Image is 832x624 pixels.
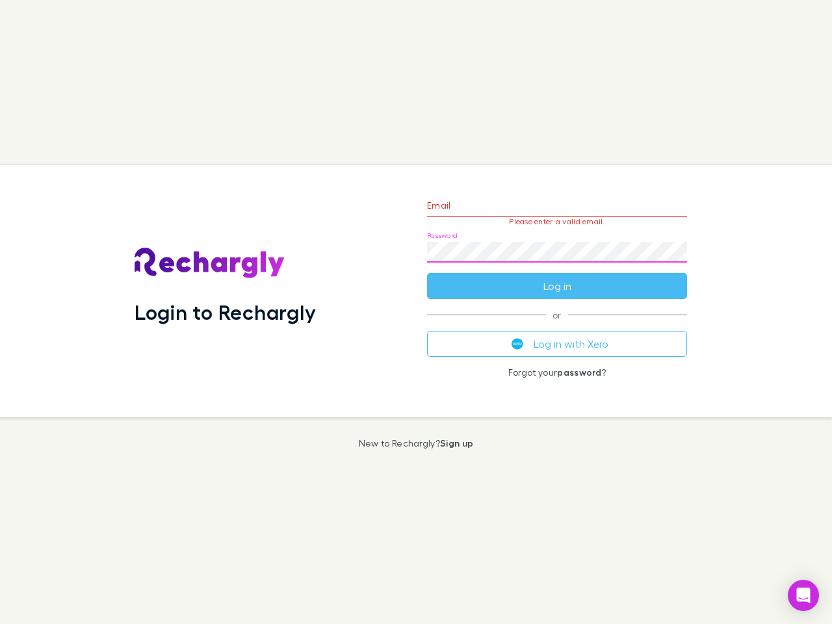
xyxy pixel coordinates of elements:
[135,300,316,324] h1: Login to Rechargly
[440,437,473,448] a: Sign up
[427,315,687,315] span: or
[427,217,687,226] p: Please enter a valid email.
[135,248,285,279] img: Rechargly's Logo
[427,231,458,240] label: Password
[427,273,687,299] button: Log in
[359,438,474,448] p: New to Rechargly?
[512,338,523,350] img: Xero's logo
[557,367,601,378] a: password
[788,580,819,611] div: Open Intercom Messenger
[427,367,687,378] p: Forgot your ?
[427,331,687,357] button: Log in with Xero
